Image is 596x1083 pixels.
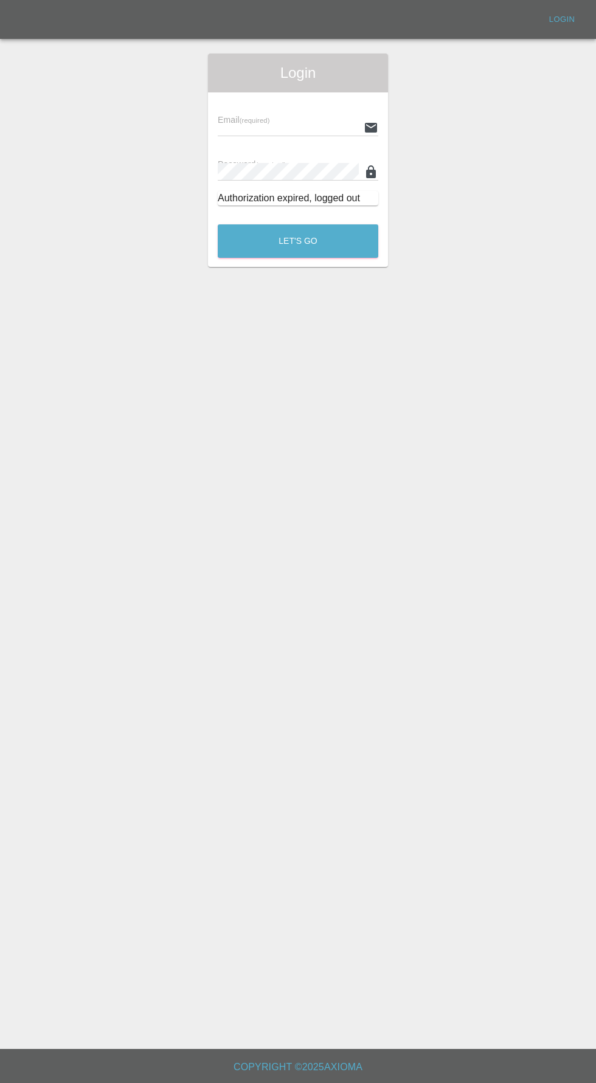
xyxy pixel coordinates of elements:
span: Password [218,159,286,169]
span: Email [218,115,269,125]
a: Login [542,10,581,29]
h6: Copyright © 2025 Axioma [10,1059,586,1076]
small: (required) [256,161,286,168]
button: Let's Go [218,224,378,258]
span: Login [218,63,378,83]
small: (required) [240,117,270,124]
div: Authorization expired, logged out [218,191,378,206]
